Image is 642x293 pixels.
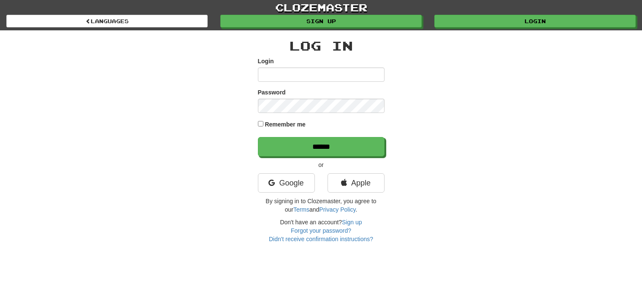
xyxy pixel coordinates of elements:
a: Google [258,173,315,193]
a: Sign up [342,219,362,226]
a: Privacy Policy [319,206,355,213]
a: Login [434,15,636,27]
h2: Log In [258,39,385,53]
a: Apple [328,173,385,193]
a: Terms [293,206,309,213]
a: Sign up [220,15,422,27]
p: or [258,161,385,169]
label: Login [258,57,274,65]
a: Forgot your password? [291,227,351,234]
p: By signing in to Clozemaster, you agree to our and . [258,197,385,214]
label: Password [258,88,286,97]
div: Don't have an account? [258,218,385,243]
a: Didn't receive confirmation instructions? [269,236,373,242]
label: Remember me [265,120,306,129]
a: Languages [6,15,208,27]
